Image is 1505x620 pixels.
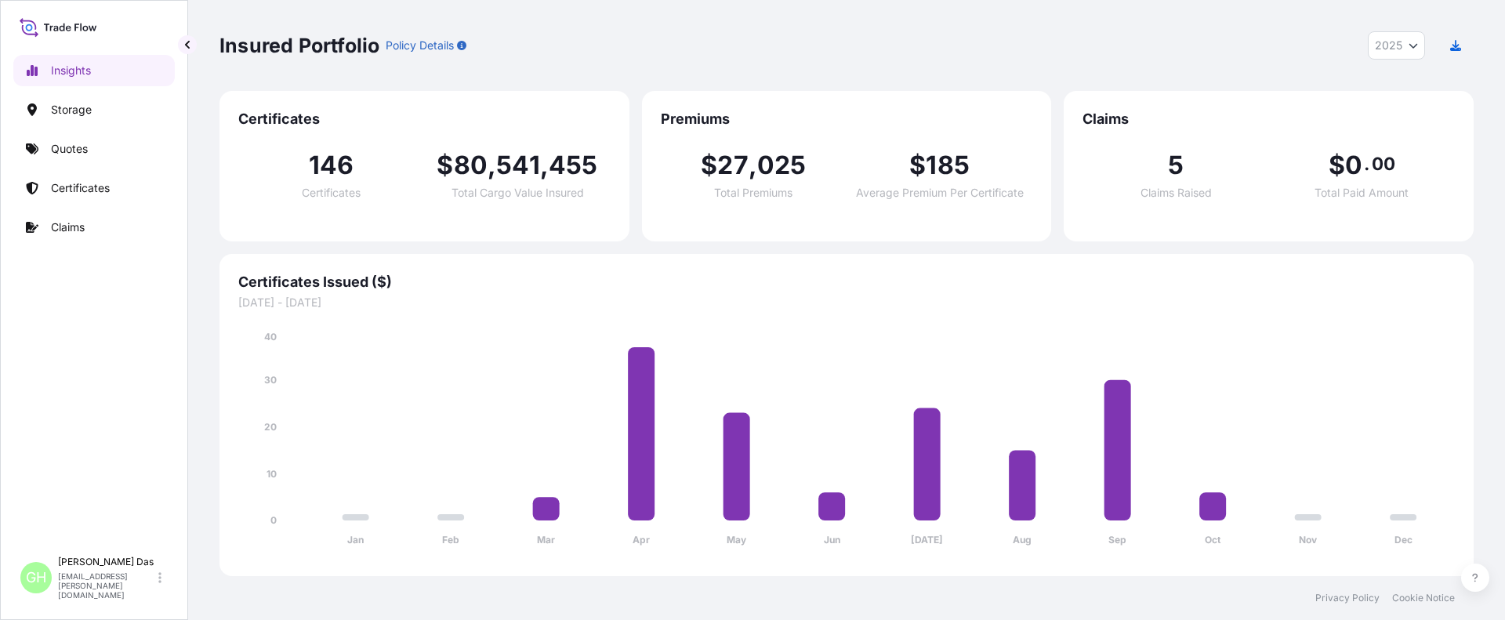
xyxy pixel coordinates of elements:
p: [PERSON_NAME] Das [58,556,155,568]
p: Quotes [51,141,88,157]
span: $ [1329,153,1345,178]
tspan: 0 [270,514,277,526]
span: Certificates Issued ($) [238,273,1455,292]
a: Cookie Notice [1392,592,1455,604]
a: Certificates [13,172,175,204]
span: , [540,153,549,178]
a: Claims [13,212,175,243]
span: GH [26,570,46,586]
p: Claims [51,219,85,235]
span: Claims [1083,110,1455,129]
tspan: Jan [347,534,364,546]
tspan: Apr [633,534,650,546]
tspan: 40 [264,331,277,343]
p: Storage [51,102,92,118]
button: Year Selector [1368,31,1425,60]
span: 27 [717,153,748,178]
span: [DATE] - [DATE] [238,295,1455,310]
p: [EMAIL_ADDRESS][PERSON_NAME][DOMAIN_NAME] [58,571,155,600]
tspan: May [727,534,747,546]
tspan: Dec [1394,534,1413,546]
tspan: [DATE] [911,534,943,546]
tspan: Oct [1205,534,1221,546]
a: Storage [13,94,175,125]
span: Certificates [302,187,361,198]
span: 541 [496,153,540,178]
span: Certificates [238,110,611,129]
tspan: Feb [442,534,459,546]
span: $ [909,153,926,178]
span: 185 [926,153,970,178]
span: Claims Raised [1141,187,1212,198]
span: $ [701,153,717,178]
span: 5 [1168,153,1184,178]
span: 2025 [1375,38,1402,53]
p: Certificates [51,180,110,196]
span: , [749,153,757,178]
tspan: Jun [824,534,840,546]
span: 00 [1372,158,1395,170]
tspan: Aug [1013,534,1032,546]
tspan: 20 [264,421,277,433]
p: Policy Details [386,38,454,53]
a: Quotes [13,133,175,165]
span: Premiums [661,110,1033,129]
tspan: 30 [264,374,277,386]
span: $ [437,153,453,178]
a: Insights [13,55,175,86]
span: . [1364,158,1369,170]
span: Total Paid Amount [1315,187,1409,198]
p: Insured Portfolio [219,33,379,58]
span: Total Cargo Value Insured [451,187,584,198]
tspan: Mar [537,534,555,546]
span: 455 [549,153,598,178]
span: 146 [309,153,354,178]
span: 0 [1345,153,1362,178]
span: , [488,153,496,178]
span: 025 [757,153,807,178]
span: 80 [454,153,488,178]
p: Insights [51,63,91,78]
tspan: 10 [267,468,277,480]
tspan: Sep [1108,534,1126,546]
tspan: Nov [1299,534,1318,546]
span: Average Premium Per Certificate [856,187,1024,198]
span: Total Premiums [714,187,792,198]
a: Privacy Policy [1315,592,1380,604]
